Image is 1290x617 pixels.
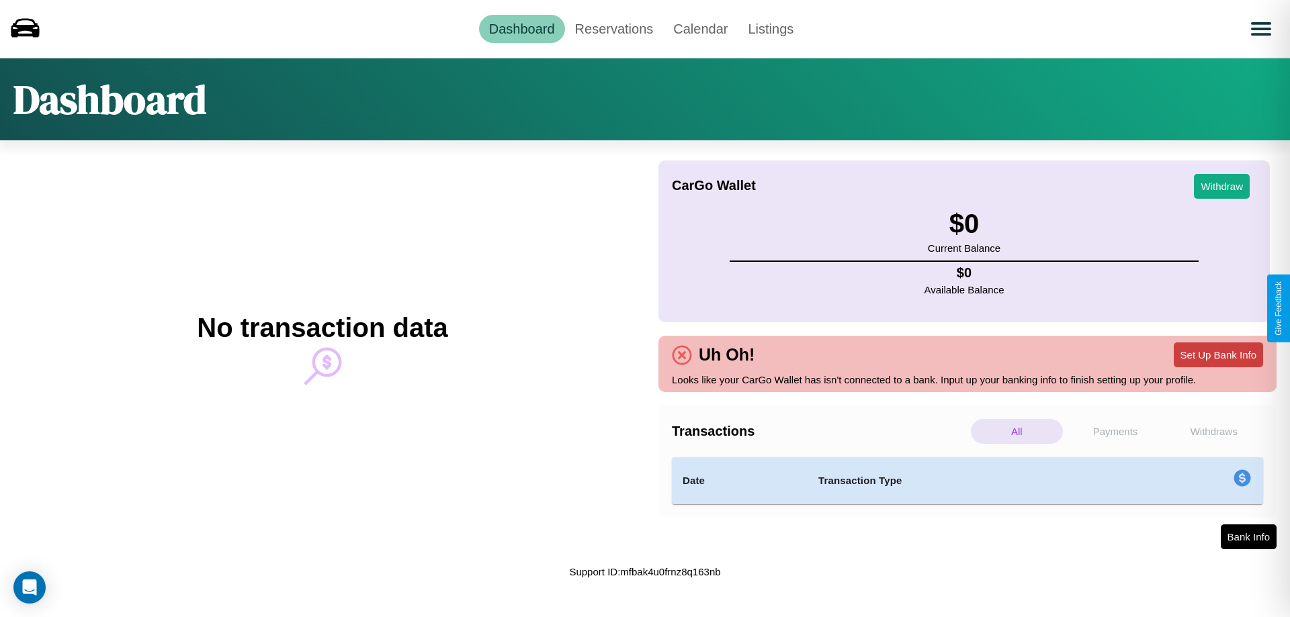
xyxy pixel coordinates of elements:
p: Available Balance [924,281,1004,299]
p: Payments [1070,419,1162,444]
h4: Uh Oh! [692,345,761,365]
h4: Transaction Type [818,473,1123,489]
p: Withdraws [1168,419,1260,444]
div: Open Intercom Messenger [13,571,46,604]
p: Looks like your CarGo Wallet has isn't connected to a bank. Input up your banking info to finish ... [672,371,1263,389]
a: Reservations [565,15,664,43]
button: Withdraw [1194,174,1250,199]
button: Set Up Bank Info [1174,342,1263,367]
button: Bank Info [1221,524,1277,549]
button: Open menu [1242,10,1280,48]
p: Current Balance [928,239,1000,257]
h1: Dashboard [13,72,206,127]
a: Calendar [663,15,738,43]
a: Dashboard [479,15,565,43]
table: simple table [672,457,1263,504]
h2: No transaction data [197,313,447,343]
h4: CarGo Wallet [672,178,756,193]
h4: Date [683,473,797,489]
h4: $ 0 [924,265,1004,281]
div: Give Feedback [1274,281,1283,336]
h3: $ 0 [928,209,1000,239]
p: All [971,419,1063,444]
h4: Transactions [672,424,967,439]
a: Listings [738,15,804,43]
p: Support ID: mfbak4u0frnz8q163nb [569,563,720,581]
